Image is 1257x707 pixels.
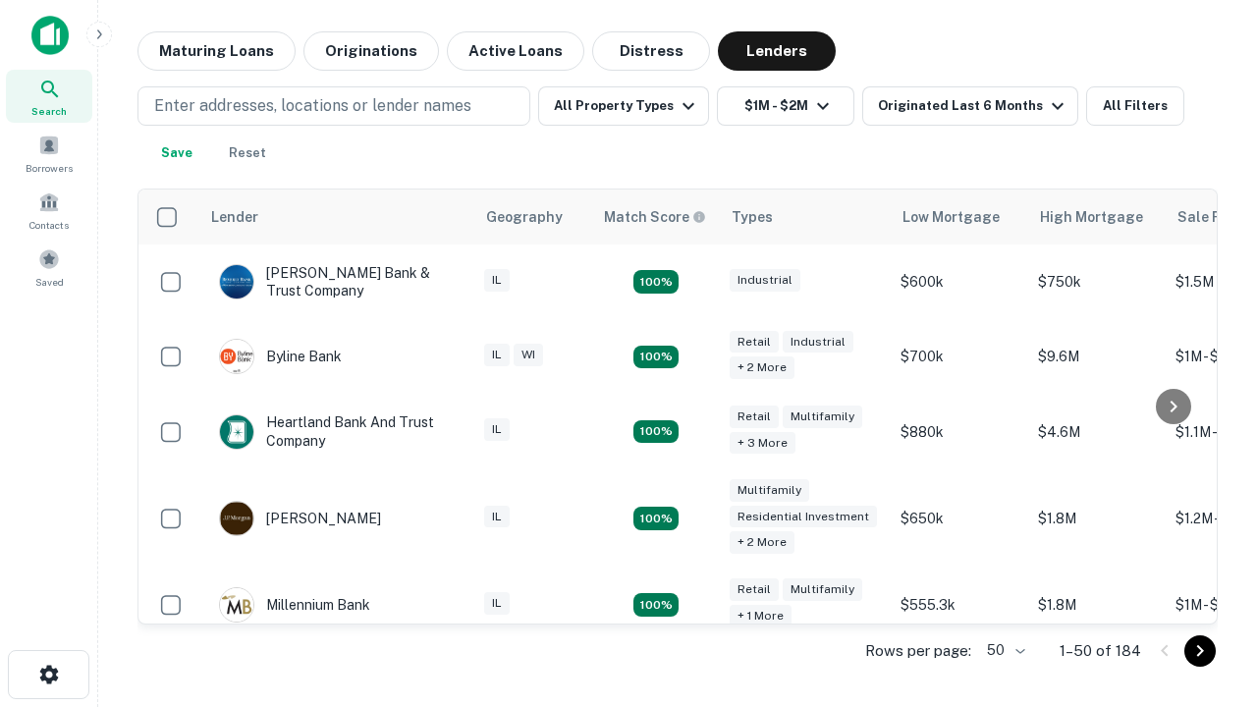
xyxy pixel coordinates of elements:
img: picture [220,340,253,373]
div: IL [484,506,510,528]
div: IL [484,418,510,441]
button: Enter addresses, locations or lender names [137,86,530,126]
div: Multifamily [730,479,809,502]
th: Lender [199,190,474,245]
td: $600k [891,245,1028,319]
p: Rows per page: [865,639,971,663]
div: Multifamily [783,578,862,601]
div: + 3 more [730,432,795,455]
div: [PERSON_NAME] Bank & Trust Company [219,264,455,299]
div: IL [484,344,510,366]
p: Enter addresses, locations or lender names [154,94,471,118]
button: Save your search to get updates of matches that match your search criteria. [145,134,208,173]
div: Multifamily [783,406,862,428]
div: + 1 more [730,605,792,627]
th: High Mortgage [1028,190,1166,245]
td: $1.8M [1028,469,1166,569]
p: 1–50 of 184 [1060,639,1141,663]
div: Industrial [730,269,800,292]
td: $4.6M [1028,394,1166,468]
div: + 2 more [730,531,794,554]
a: Saved [6,241,92,294]
div: High Mortgage [1040,205,1143,229]
div: Lender [211,205,258,229]
div: IL [484,269,510,292]
div: Capitalize uses an advanced AI algorithm to match your search with the best lender. The match sco... [604,206,706,228]
span: Borrowers [26,160,73,176]
div: Residential Investment [730,506,877,528]
span: Contacts [29,217,69,233]
td: $1.8M [1028,568,1166,642]
div: Originated Last 6 Months [878,94,1069,118]
button: Originated Last 6 Months [862,86,1078,126]
div: 50 [979,636,1028,665]
div: + 2 more [730,356,794,379]
div: Matching Properties: 20, hasApolloMatch: undefined [633,346,679,369]
img: picture [220,502,253,535]
a: Search [6,70,92,123]
div: Types [732,205,773,229]
a: Borrowers [6,127,92,180]
h6: Match Score [604,206,702,228]
td: $650k [891,469,1028,569]
img: picture [220,415,253,449]
iframe: Chat Widget [1159,550,1257,644]
div: Matching Properties: 28, hasApolloMatch: undefined [633,270,679,294]
div: Millennium Bank [219,587,370,623]
span: Saved [35,274,64,290]
button: Distress [592,31,710,71]
div: IL [484,592,510,615]
button: Active Loans [447,31,584,71]
div: Matching Properties: 25, hasApolloMatch: undefined [633,507,679,530]
div: Heartland Bank And Trust Company [219,413,455,449]
img: picture [220,588,253,622]
div: Matching Properties: 19, hasApolloMatch: undefined [633,420,679,444]
button: Originations [303,31,439,71]
div: Matching Properties: 16, hasApolloMatch: undefined [633,593,679,617]
th: Geography [474,190,592,245]
td: $555.3k [891,568,1028,642]
div: [PERSON_NAME] [219,501,381,536]
button: All Property Types [538,86,709,126]
td: $750k [1028,245,1166,319]
th: Capitalize uses an advanced AI algorithm to match your search with the best lender. The match sco... [592,190,720,245]
td: $9.6M [1028,319,1166,394]
td: $700k [891,319,1028,394]
div: Retail [730,406,779,428]
button: Go to next page [1184,635,1216,667]
img: picture [220,265,253,299]
button: $1M - $2M [717,86,854,126]
button: Maturing Loans [137,31,296,71]
button: Reset [216,134,279,173]
div: Geography [486,205,563,229]
div: Byline Bank [219,339,342,374]
span: Search [31,103,67,119]
div: Retail [730,331,779,353]
div: Low Mortgage [902,205,1000,229]
button: Lenders [718,31,836,71]
button: All Filters [1086,86,1184,126]
div: Industrial [783,331,853,353]
th: Types [720,190,891,245]
img: capitalize-icon.png [31,16,69,55]
a: Contacts [6,184,92,237]
td: $880k [891,394,1028,468]
div: WI [514,344,543,366]
div: Retail [730,578,779,601]
th: Low Mortgage [891,190,1028,245]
